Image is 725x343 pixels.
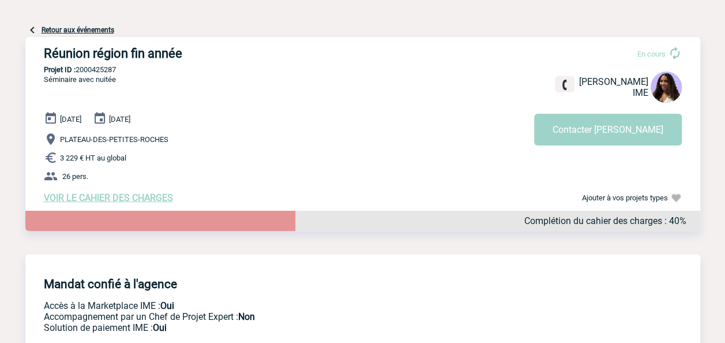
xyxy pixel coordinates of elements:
[160,300,174,311] b: Oui
[109,115,130,124] span: [DATE]
[60,154,126,162] span: 3 229 € HT au global
[25,65,700,74] p: 2000425287
[153,322,167,333] b: Oui
[60,135,168,144] span: PLATEAU-DES-PETITES-ROCHES
[60,115,81,124] span: [DATE]
[238,311,255,322] b: Non
[670,192,682,204] img: Ajouter à vos projets types
[44,192,173,203] a: VOIR LE CAHIER DES CHARGES
[44,277,177,291] h4: Mandat confié à l'agence
[559,80,570,90] img: fixe.png
[44,300,523,311] p: Accès à la Marketplace IME :
[44,46,390,61] h3: Réunion région fin année
[633,87,648,98] span: IME
[44,322,523,333] p: Conformité aux process achat client, Prise en charge de la facturation, Mutualisation de plusieur...
[62,172,88,181] span: 26 pers.
[44,75,116,84] span: Séminaire avec nuitée
[651,72,682,103] img: 131234-0.jpg
[42,26,114,34] a: Retour aux événements
[534,114,682,146] button: Contacter [PERSON_NAME]
[44,65,76,74] b: Projet ID :
[637,50,666,58] span: En cours
[44,311,523,322] p: Prestation payante
[579,76,648,87] span: [PERSON_NAME]
[582,193,668,202] span: Ajouter à vos projets types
